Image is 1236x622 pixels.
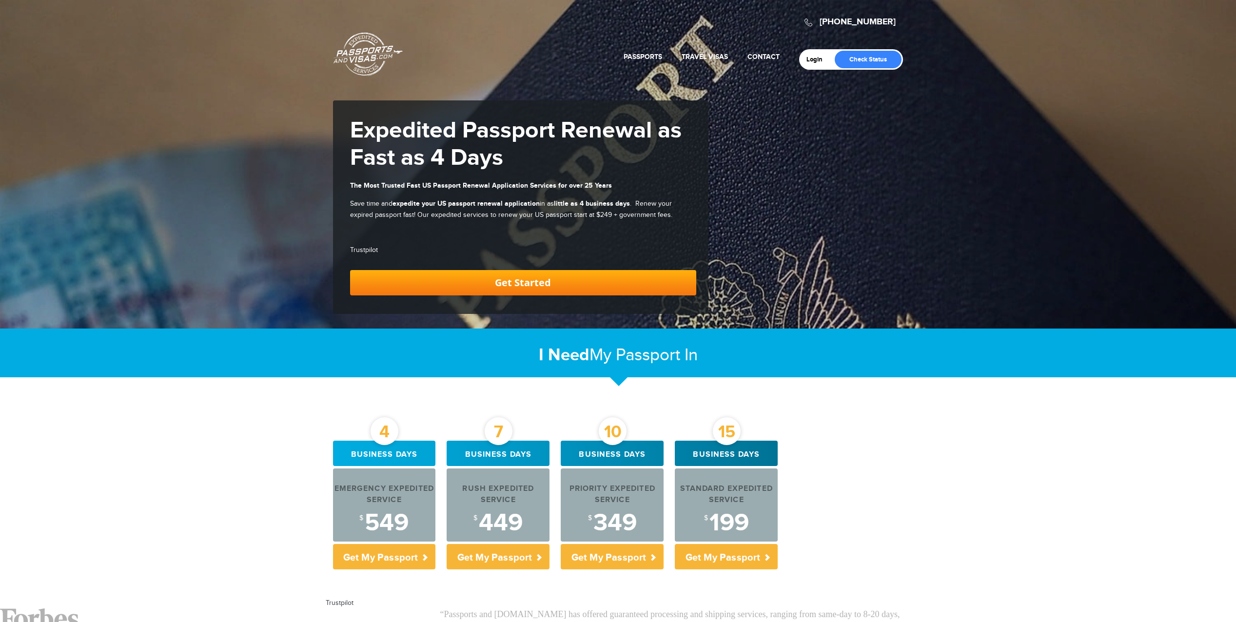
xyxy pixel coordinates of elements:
div: 349 [561,511,664,535]
strong: little as 4 business days [554,199,630,208]
p: Save time and in as . Renew your expired passport fast! Our expedited services to renew your US p... [350,198,696,220]
a: Contact [747,53,780,61]
div: 15 [713,417,741,445]
a: 15 Business days Standard Expedited Service $199 Get My Passport [675,441,778,569]
strong: The Most Trusted Fast US Passport Renewal Application Services for over 25 Years [350,181,612,190]
strong: Expedited Passport Renewal as Fast as 4 Days [350,117,682,172]
sup: $ [359,514,363,522]
div: Priority Expedited Service [561,484,664,506]
div: 449 [447,511,549,535]
div: Business days [333,441,436,466]
div: Emergency Expedited Service [333,484,436,506]
span: Passport In [616,345,698,365]
div: Standard Expedited Service [675,484,778,506]
div: 549 [333,511,436,535]
a: 4 Business days Emergency Expedited Service $549 Get My Passport [333,441,436,569]
a: Get Started [350,270,696,295]
div: 4 [371,417,398,445]
strong: I Need [539,345,589,366]
sup: $ [473,514,477,522]
a: 10 Business days Priority Expedited Service $349 Get My Passport [561,441,664,569]
div: 7 [485,417,512,445]
a: Travel Visas [682,53,728,61]
div: 199 [675,511,778,535]
p: Get My Passport [675,544,778,569]
p: Get My Passport [333,544,436,569]
p: Get My Passport [447,544,549,569]
div: Business days [447,441,549,466]
a: Login [806,56,829,63]
a: Trustpilot [350,246,378,254]
strong: expedite your US passport renewal application [392,199,540,208]
p: Get My Passport [561,544,664,569]
div: Business days [675,441,778,466]
a: [PHONE_NUMBER] [820,17,896,27]
a: Passports & [DOMAIN_NAME] [334,32,403,76]
sup: $ [588,514,592,522]
a: Trustpilot [326,599,353,607]
div: Business days [561,441,664,466]
a: Passports [624,53,662,61]
sup: $ [704,514,708,522]
div: 10 [599,417,627,445]
a: Check Status [835,51,902,68]
a: 7 Business days Rush Expedited Service $449 Get My Passport [447,441,549,569]
h2: My [333,345,903,366]
div: Rush Expedited Service [447,484,549,506]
